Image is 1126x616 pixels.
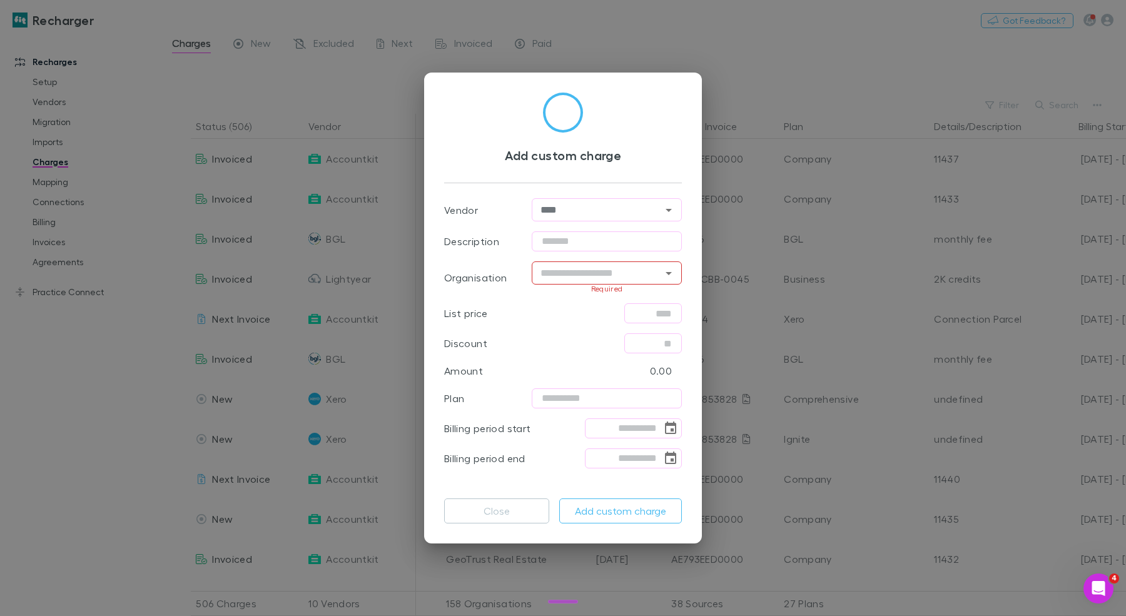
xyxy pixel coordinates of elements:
p: List price [444,306,488,321]
h3: Add custom charge [444,148,682,163]
p: 0.00 [650,363,672,378]
p: Plan [444,391,464,406]
p: Organisation [444,270,507,285]
span: 4 [1109,573,1119,583]
p: Billing period start [444,421,530,436]
button: Choose date [662,450,679,467]
button: Open [660,265,677,282]
iframe: Intercom live chat [1083,573,1113,603]
button: Open [660,201,677,219]
p: Description [444,234,499,249]
button: Close [444,498,549,523]
p: Billing period end [444,451,525,466]
button: Add custom charge [559,498,682,523]
button: Choose date [662,420,679,437]
p: Amount [444,363,483,378]
p: Discount [444,336,487,351]
p: Vendor [444,203,478,218]
p: Required [532,285,682,293]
